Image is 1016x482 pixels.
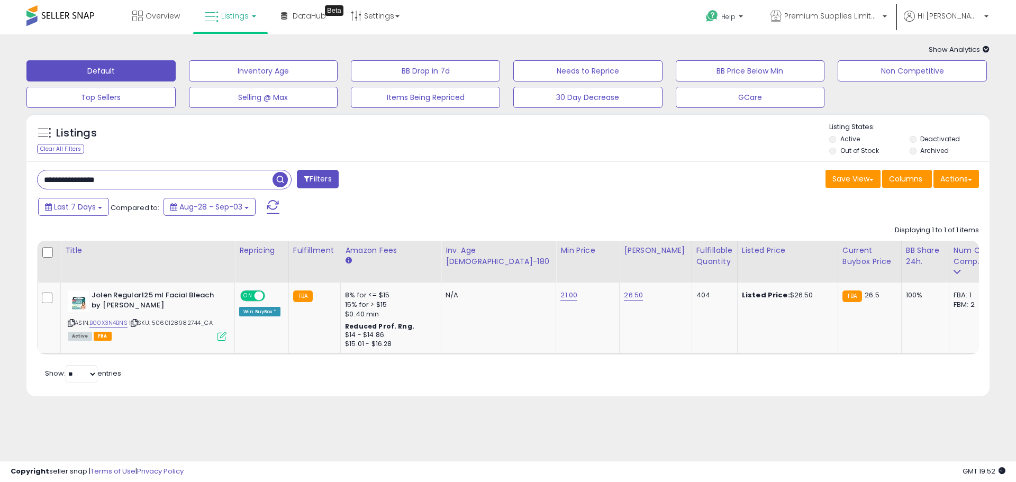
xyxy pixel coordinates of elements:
[179,202,242,212] span: Aug-28 - Sep-03
[842,245,897,267] div: Current Buybox Price
[90,466,135,476] a: Terms of Use
[239,307,280,316] div: Win BuyBox *
[239,245,284,256] div: Repricing
[513,60,663,81] button: Needs to Reprice
[68,290,226,340] div: ASIN:
[742,245,833,256] div: Listed Price
[920,146,949,155] label: Archived
[560,290,577,301] a: 21.00
[929,44,990,54] span: Show Analytics
[293,245,336,256] div: Fulfillment
[721,12,736,21] span: Help
[26,60,176,81] button: Default
[189,60,338,81] button: Inventory Age
[697,2,754,34] a: Help
[65,245,230,256] div: Title
[840,146,879,155] label: Out of Stock
[954,300,988,310] div: FBM: 2
[264,292,280,301] span: OFF
[11,466,49,476] strong: Copyright
[146,11,180,21] span: Overview
[963,466,1005,476] span: 2025-09-11 19:52 GMT
[345,340,433,349] div: $15.01 - $16.28
[865,290,879,300] span: 26.5
[345,331,433,340] div: $14 - $14.86
[840,134,860,143] label: Active
[221,11,249,21] span: Listings
[297,170,338,188] button: Filters
[54,202,96,212] span: Last 7 Days
[351,87,500,108] button: Items Being Repriced
[954,245,992,267] div: Num of Comp.
[904,11,988,34] a: Hi [PERSON_NAME]
[56,126,97,141] h5: Listings
[446,245,551,267] div: Inv. Age [DEMOGRAPHIC_DATA]-180
[345,256,351,266] small: Amazon Fees.
[164,198,256,216] button: Aug-28 - Sep-03
[829,122,989,132] p: Listing States:
[11,467,184,477] div: seller snap | |
[129,319,213,327] span: | SKU: 5060128982744_CA
[351,60,500,81] button: BB Drop in 7d
[68,290,89,312] img: 41qos8icMpL._SL40_.jpg
[293,11,326,21] span: DataHub
[38,198,109,216] button: Last 7 Days
[241,292,255,301] span: ON
[676,87,825,108] button: GCare
[825,170,881,188] button: Save View
[45,368,121,378] span: Show: entries
[137,466,184,476] a: Privacy Policy
[89,319,128,328] a: B00X3N4BNS
[842,290,862,302] small: FBA
[37,144,84,154] div: Clear All Filters
[560,245,615,256] div: Min Price
[293,290,313,302] small: FBA
[345,322,414,331] b: Reduced Prof. Rng.
[918,11,981,21] span: Hi [PERSON_NAME]
[111,203,159,213] span: Compared to:
[446,290,548,300] div: N/A
[345,245,437,256] div: Amazon Fees
[92,290,220,313] b: Jolen Regular125 ml Facial Bleach by [PERSON_NAME]
[882,170,932,188] button: Columns
[889,174,922,184] span: Columns
[895,225,979,235] div: Displaying 1 to 1 of 1 items
[906,245,945,267] div: BB Share 24h.
[838,60,987,81] button: Non Competitive
[705,10,719,23] i: Get Help
[624,245,687,256] div: [PERSON_NAME]
[345,290,433,300] div: 8% for <= $15
[94,332,112,341] span: FBA
[742,290,790,300] b: Listed Price:
[345,300,433,310] div: 15% for > $15
[696,245,733,267] div: Fulfillable Quantity
[742,290,830,300] div: $26.50
[345,310,433,319] div: $0.40 min
[933,170,979,188] button: Actions
[676,60,825,81] button: BB Price Below Min
[68,332,92,341] span: All listings currently available for purchase on Amazon
[189,87,338,108] button: Selling @ Max
[26,87,176,108] button: Top Sellers
[920,134,960,143] label: Deactivated
[696,290,729,300] div: 404
[784,11,879,21] span: Premium Supplies Limited [GEOGRAPHIC_DATA]
[513,87,663,108] button: 30 Day Decrease
[906,290,941,300] div: 100%
[954,290,988,300] div: FBA: 1
[325,5,343,16] div: Tooltip anchor
[624,290,643,301] a: 26.50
